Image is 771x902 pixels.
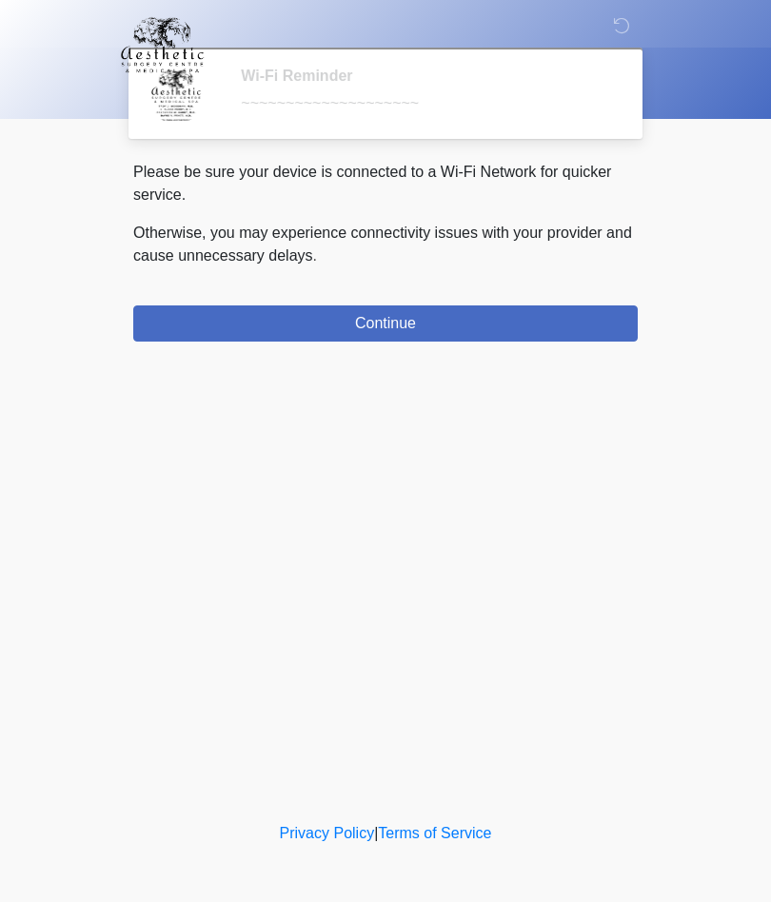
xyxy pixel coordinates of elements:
[241,92,609,115] div: ~~~~~~~~~~~~~~~~~~~~
[313,247,317,264] span: .
[148,67,205,124] img: Agent Avatar
[378,825,491,841] a: Terms of Service
[133,305,638,342] button: Continue
[114,14,210,75] img: Aesthetic Surgery Centre, PLLC Logo
[280,825,375,841] a: Privacy Policy
[133,222,638,267] p: Otherwise, you may experience connectivity issues with your provider and cause unnecessary delays
[133,161,638,206] p: Please be sure your device is connected to a Wi-Fi Network for quicker service.
[374,825,378,841] a: |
